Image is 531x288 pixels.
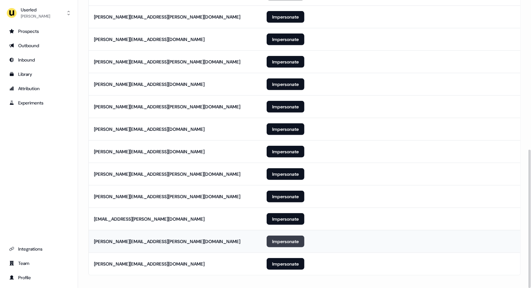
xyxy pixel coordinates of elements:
div: Profile [9,274,69,281]
div: [PERSON_NAME][EMAIL_ADDRESS][PERSON_NAME][DOMAIN_NAME] [94,103,240,110]
div: Library [9,71,69,77]
button: Impersonate [267,258,304,270]
a: Go to profile [5,272,73,283]
div: Team [9,260,69,267]
button: Impersonate [267,146,304,158]
button: Impersonate [267,123,304,135]
div: [PERSON_NAME][EMAIL_ADDRESS][PERSON_NAME][DOMAIN_NAME] [94,14,240,20]
button: Impersonate [267,56,304,68]
div: [PERSON_NAME][EMAIL_ADDRESS][DOMAIN_NAME] [94,126,205,132]
button: Impersonate [267,11,304,23]
div: [PERSON_NAME][EMAIL_ADDRESS][PERSON_NAME][DOMAIN_NAME] [94,59,240,65]
div: [EMAIL_ADDRESS][PERSON_NAME][DOMAIN_NAME] [94,216,205,222]
a: Go to templates [5,69,73,79]
div: [PERSON_NAME][EMAIL_ADDRESS][DOMAIN_NAME] [94,36,205,43]
div: Integrations [9,246,69,252]
div: Userled [21,7,50,13]
div: [PERSON_NAME][EMAIL_ADDRESS][PERSON_NAME][DOMAIN_NAME] [94,238,240,245]
button: Impersonate [267,236,304,247]
div: [PERSON_NAME][EMAIL_ADDRESS][DOMAIN_NAME] [94,148,205,155]
div: [PERSON_NAME] [21,13,50,20]
div: Experiments [9,100,69,106]
div: Inbound [9,57,69,63]
a: Go to prospects [5,26,73,36]
div: Outbound [9,42,69,49]
button: Impersonate [267,34,304,45]
button: Impersonate [267,101,304,113]
div: Prospects [9,28,69,34]
button: Impersonate [267,213,304,225]
a: Go to Inbound [5,55,73,65]
a: Go to attribution [5,83,73,94]
button: Impersonate [267,191,304,202]
div: [PERSON_NAME][EMAIL_ADDRESS][DOMAIN_NAME] [94,261,205,267]
a: Go to team [5,258,73,268]
div: [PERSON_NAME][EMAIL_ADDRESS][PERSON_NAME][DOMAIN_NAME] [94,193,240,200]
button: Userled[PERSON_NAME] [5,5,73,21]
a: Go to outbound experience [5,40,73,51]
div: [PERSON_NAME][EMAIL_ADDRESS][DOMAIN_NAME] [94,81,205,88]
div: [PERSON_NAME][EMAIL_ADDRESS][PERSON_NAME][DOMAIN_NAME] [94,171,240,177]
button: Impersonate [267,168,304,180]
a: Go to experiments [5,98,73,108]
a: Go to integrations [5,244,73,254]
div: Attribution [9,85,69,92]
button: Impersonate [267,78,304,90]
